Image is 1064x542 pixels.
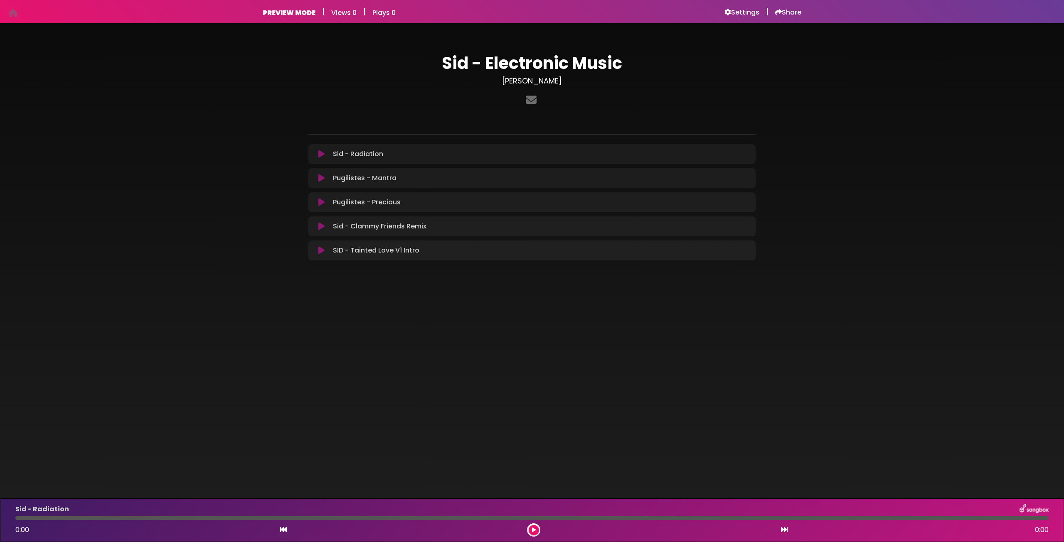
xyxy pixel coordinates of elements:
h3: [PERSON_NAME] [308,76,756,86]
p: Pugilistes - Precious [333,197,401,207]
p: Sid - Radiation [333,149,383,159]
p: SID - Tainted Love V1 Intro [333,245,419,255]
h5: | [363,7,366,17]
h6: Plays 0 [372,9,396,17]
p: Pugilistes - Mantra [333,173,397,183]
h5: | [766,7,768,17]
h6: Views 0 [331,9,357,17]
h6: PREVIEW MODE [263,9,315,17]
h1: Sid - Electronic Music [308,53,756,73]
h5: | [322,7,325,17]
a: Settings [724,8,759,17]
p: Sid - Clammy Friends Remix [333,221,426,231]
a: Share [775,8,801,17]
